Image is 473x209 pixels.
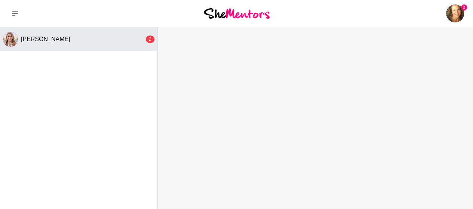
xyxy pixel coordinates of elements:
[461,4,467,10] span: 2
[146,36,154,43] div: 2
[3,32,18,47] img: R
[3,32,18,47] div: Ruth Boughen
[21,36,70,42] span: [PERSON_NAME]
[204,8,270,18] img: She Mentors Logo
[446,4,464,22] img: Natalina Morelli
[446,4,464,22] a: Natalina Morelli2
